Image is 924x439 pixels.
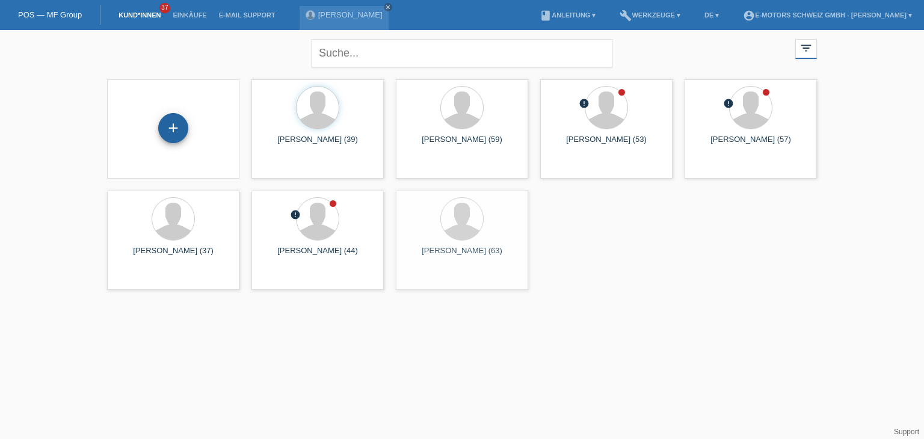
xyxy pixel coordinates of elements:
div: [PERSON_NAME] (57) [694,135,807,154]
div: Unbestätigt, in Bearbeitung [579,98,590,111]
div: [PERSON_NAME] (59) [405,135,519,154]
i: error [579,98,590,109]
i: error [290,209,301,220]
a: POS — MF Group [18,10,82,19]
a: buildWerkzeuge ▾ [614,11,686,19]
div: [PERSON_NAME] (53) [550,135,663,154]
div: [PERSON_NAME] (39) [261,135,374,154]
div: Unbestätigt, in Bearbeitung [290,209,301,222]
a: account_circleE-Motors Schweiz GmbH - [PERSON_NAME] ▾ [737,11,918,19]
i: close [385,4,391,10]
a: bookAnleitung ▾ [534,11,602,19]
i: error [723,98,734,109]
a: E-Mail Support [213,11,282,19]
a: Kund*innen [112,11,167,19]
div: [PERSON_NAME] (37) [117,246,230,265]
div: [PERSON_NAME] (44) [261,246,374,265]
span: 37 [159,3,170,13]
div: Kund*in hinzufügen [159,118,188,138]
a: Support [894,428,919,436]
div: Unbestätigt, in Bearbeitung [723,98,734,111]
i: account_circle [743,10,755,22]
a: close [384,3,392,11]
i: book [540,10,552,22]
a: DE ▾ [698,11,725,19]
i: filter_list [799,41,813,55]
div: [PERSON_NAME] (63) [405,246,519,265]
a: [PERSON_NAME] [318,10,383,19]
i: build [620,10,632,22]
input: Suche... [312,39,612,67]
a: Einkäufe [167,11,212,19]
